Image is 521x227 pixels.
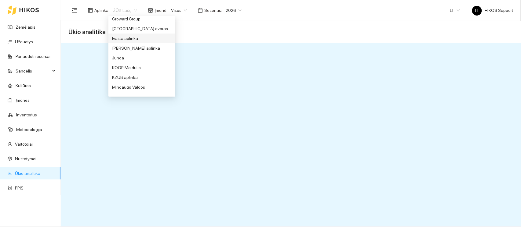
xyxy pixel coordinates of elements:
span: 2026 [226,6,242,15]
div: Ivasta aplinka [108,34,175,43]
div: Groward Group [108,14,175,24]
div: KOOP Maldutis [112,64,172,71]
span: Įmonė : [155,7,167,14]
a: Vartotojai [15,142,33,147]
span: Ūkio analitika [68,27,106,37]
span: calendar [198,8,203,13]
div: Junda [112,55,172,61]
a: Nustatymai [15,156,36,161]
span: Visos [171,6,187,15]
div: Nikolajus Dubnikovas [108,92,175,102]
div: KOOP Maldutis [108,63,175,73]
span: shop [148,8,153,13]
span: Sezonas : [204,7,222,14]
div: Mindaugo Valdos [112,84,172,90]
div: Groward Group [112,16,172,22]
a: Žemėlapis [16,25,35,30]
span: Sandėlis [16,65,50,77]
span: layout [88,8,93,13]
a: Įmonės [16,98,30,103]
div: Ivasta aplinka [112,35,172,42]
button: menu-fold [68,4,81,16]
span: H [475,6,479,16]
a: PPIS [15,186,24,190]
a: Užduotys [15,39,33,44]
div: [PERSON_NAME] [112,94,172,100]
div: [PERSON_NAME] aplinka [112,45,172,51]
a: Inventorius [16,112,37,117]
div: Ilzenbergo dvaras [108,24,175,34]
a: Ūkio analitika [15,171,40,176]
div: Mindaugo Valdos [108,82,175,92]
a: Panaudoti resursai [16,54,50,59]
span: LT [450,6,460,15]
div: Jerzy Gvozdovicz aplinka [108,43,175,53]
a: Kultūros [16,83,31,88]
div: [GEOGRAPHIC_DATA] dvaras [112,25,172,32]
span: Aplinka : [94,7,109,14]
span: HIKOS Support [472,8,513,13]
span: menu-fold [72,8,77,13]
div: Junda [108,53,175,63]
a: Meteorologija [16,127,42,132]
span: ŽŪB Lašų [113,6,137,15]
div: KZUB aplinka [112,74,172,81]
div: KZUB aplinka [108,73,175,82]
